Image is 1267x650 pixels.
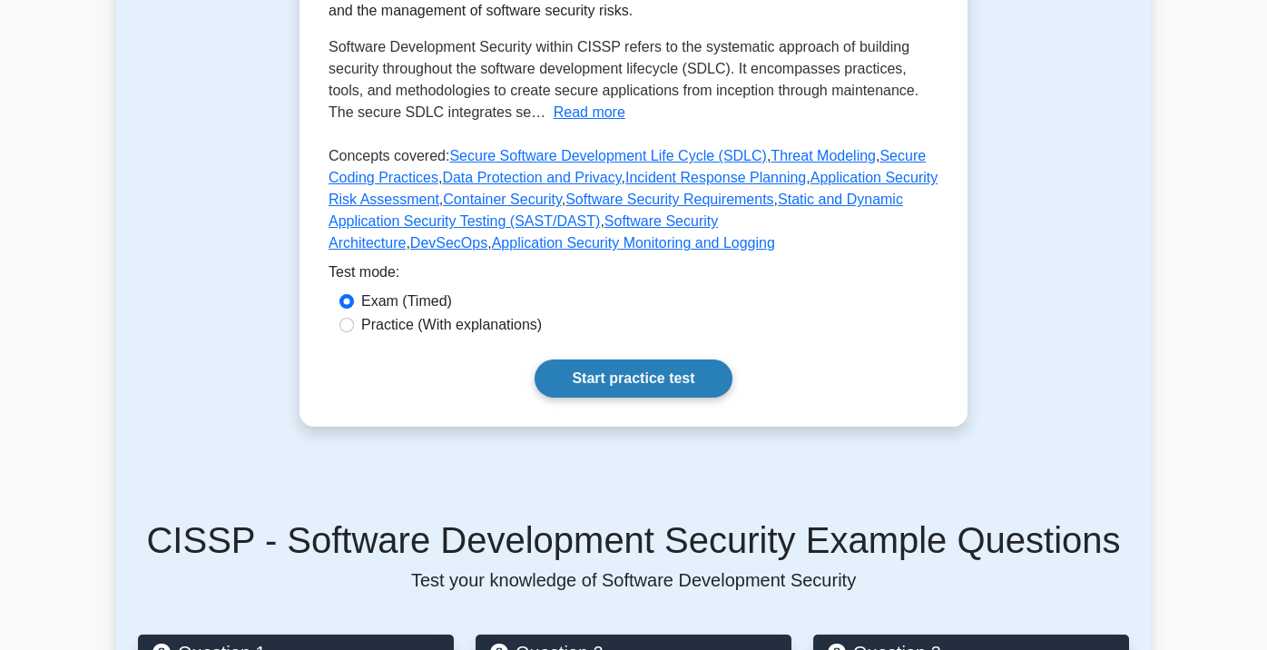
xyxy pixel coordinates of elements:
[443,192,561,207] a: Container Security
[361,291,452,312] label: Exam (Timed)
[138,518,1129,562] h5: CISSP - Software Development Security Example Questions
[329,261,938,291] div: Test mode:
[492,235,775,251] a: Application Security Monitoring and Logging
[329,39,918,120] span: Software Development Security within CISSP refers to the systematic approach of building security...
[361,314,542,336] label: Practice (With explanations)
[449,148,766,163] a: Secure Software Development Life Cycle (SDLC)
[442,170,621,185] a: Data Protection and Privacy
[410,235,487,251] a: DevSecOps
[771,148,876,163] a: Threat Modeling
[138,569,1129,591] p: Test your knowledge of Software Development Security
[535,359,732,398] a: Start practice test
[329,145,938,261] p: Concepts covered: , , , , , , , , , , ,
[565,192,773,207] a: Software Security Requirements
[625,170,806,185] a: Incident Response Planning
[554,102,625,123] button: Read more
